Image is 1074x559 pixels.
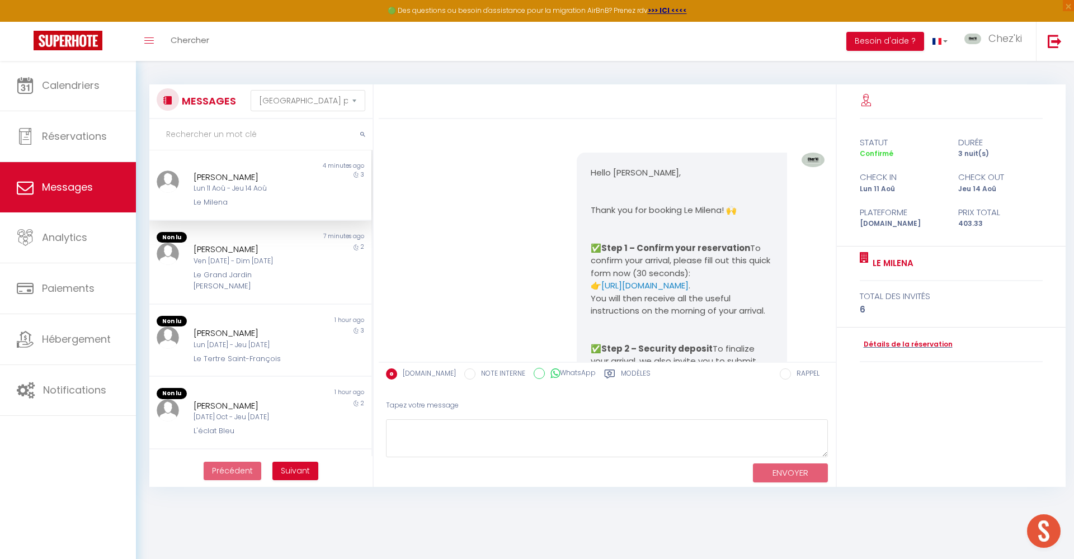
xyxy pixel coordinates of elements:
[1027,514,1061,548] div: Ouvrir le chat
[361,326,364,335] span: 3
[212,465,253,476] span: Précédent
[475,368,525,381] label: NOTE INTERNE
[194,399,308,413] div: [PERSON_NAME]
[545,368,596,380] label: WhatsApp
[260,162,371,170] div: 4 minutes ago
[802,153,825,167] img: ...
[194,243,308,256] div: [PERSON_NAME]
[591,204,772,217] p: Thank you for booking Le Milena! 🙌
[194,256,308,267] div: Ven [DATE] - Dim [DATE]
[149,119,373,150] input: Rechercher un mot clé
[162,22,218,61] a: Chercher
[852,136,951,149] div: statut
[846,32,924,51] button: Besoin d'aide ?
[951,206,1050,219] div: Prix total
[171,34,209,46] span: Chercher
[260,316,371,327] div: 1 hour ago
[951,136,1050,149] div: durée
[591,343,772,431] p: ✅ To finalize your arrival, we also invite you to submit the security deposit via the secure link...
[988,31,1022,45] span: Chez'ki
[852,206,951,219] div: Plateforme
[591,167,772,179] p: Hello [PERSON_NAME],
[204,462,261,481] button: Previous
[852,184,951,195] div: Lun 11 Aoû
[621,368,651,382] label: Modèles
[194,269,308,292] div: Le Grand Jardin [PERSON_NAME]
[194,340,308,350] div: Lun [DATE] - Jeu [DATE]
[272,462,318,481] button: Next
[591,292,772,318] p: You will then receive all the useful instructions on the morning of your arrival.
[956,22,1036,61] a: ... Chez'ki
[194,326,308,340] div: [PERSON_NAME]
[860,149,893,158] span: Confirmé
[386,392,828,419] div: Tapez votre message
[1048,34,1062,48] img: logout
[281,465,310,476] span: Suivant
[753,463,828,483] button: ENVOYER
[157,170,179,193] img: ...
[43,383,106,397] span: Notifications
[42,332,111,346] span: Hébergement
[951,170,1050,184] div: check out
[179,88,236,113] h3: MESSAGES
[194,353,308,364] div: Le Tertre Saint-François
[157,232,187,243] span: Non lu
[157,243,179,265] img: ...
[260,388,371,399] div: 1 hour ago
[194,170,308,184] div: [PERSON_NAME]
[361,170,364,179] span: 3
[951,219,1050,229] div: 403.33
[648,6,687,15] a: >>> ICI <<<<
[42,78,100,92] span: Calendriers
[361,243,364,251] span: 2
[157,388,187,399] span: Non lu
[194,425,308,437] div: L'éclat Bleu
[601,279,689,291] a: [URL][DOMAIN_NAME]
[260,232,371,243] div: 7 minutes ago
[42,129,107,143] span: Réservations
[157,326,179,349] img: ...
[42,180,93,194] span: Messages
[194,412,308,423] div: [DATE] Oct - Jeu [DATE]
[194,197,308,208] div: Le Milena
[397,368,456,381] label: [DOMAIN_NAME]
[869,257,913,270] a: Le Milena
[601,242,750,254] strong: Step 1 – Confirm your reservation
[157,316,187,327] span: Non lu
[951,149,1050,159] div: 3 nuit(s)
[42,230,87,244] span: Analytics
[860,290,1043,303] div: total des invités
[157,399,179,421] img: ...
[860,303,1043,316] div: 6
[591,242,772,292] p: ✅ To confirm your arrival, please fill out this quick form now (30 seconds): 👉 .
[194,183,308,194] div: Lun 11 Aoû - Jeu 14 Aoû
[951,184,1050,195] div: Jeu 14 Aoû
[852,219,951,229] div: [DOMAIN_NAME]
[42,281,95,295] span: Paiements
[791,368,819,381] label: RAPPEL
[860,339,953,350] a: Détails de la réservation
[964,34,981,44] img: ...
[361,399,364,408] span: 2
[601,343,713,354] strong: Step 2 – Security deposit
[852,170,951,184] div: check in
[34,31,102,50] img: Super Booking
